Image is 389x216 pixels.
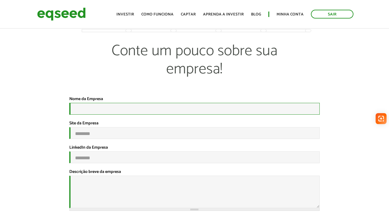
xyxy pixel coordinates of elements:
a: Investir [116,12,134,16]
a: Minha conta [277,12,304,16]
label: Site da Empresa [69,121,98,126]
a: Sair [311,10,353,19]
a: Aprenda a investir [203,12,244,16]
label: Nome da Empresa [69,97,103,101]
a: Captar [181,12,196,16]
label: Descrição breve da empresa [69,170,121,174]
label: LinkedIn da Empresa [69,146,108,150]
img: EqSeed [37,6,86,22]
p: Conte um pouco sobre sua empresa! [82,42,307,96]
a: Como funciona [141,12,174,16]
a: Blog [251,12,261,16]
